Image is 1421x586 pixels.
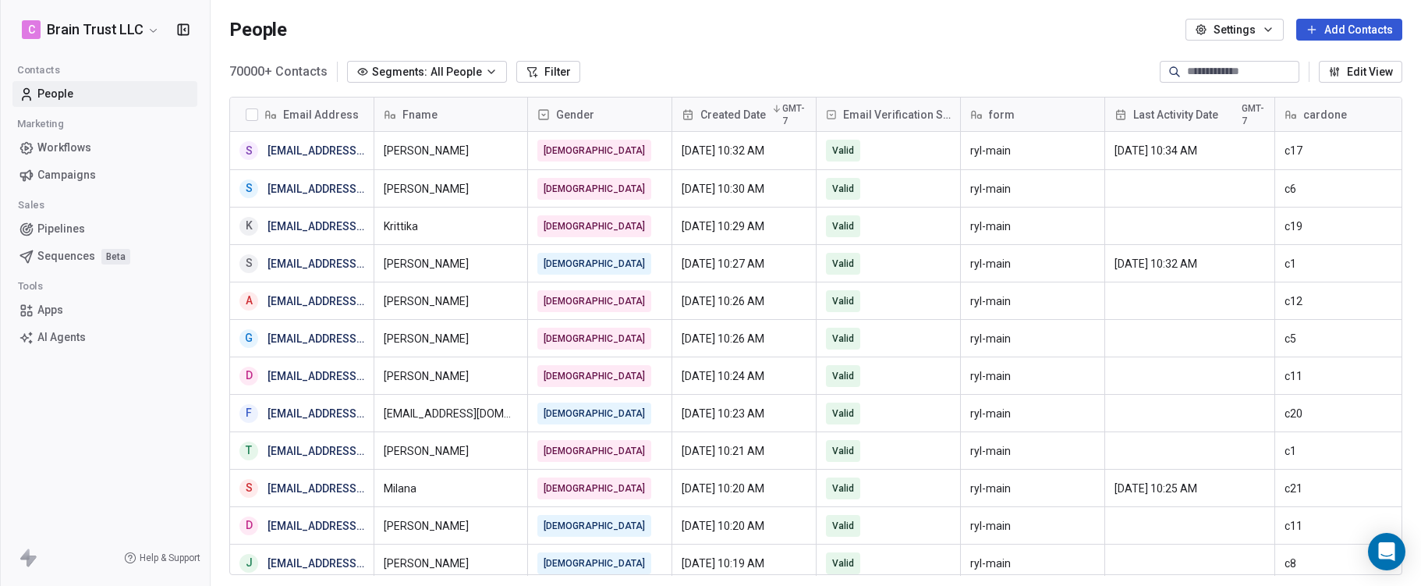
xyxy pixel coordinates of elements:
span: [DATE] 10:20 AM [682,481,806,496]
div: d [246,368,253,384]
span: Help & Support [140,552,200,564]
a: [EMAIL_ADDRESS][DOMAIN_NAME] [268,557,445,570]
span: Valid [832,331,854,346]
span: Contacts [10,59,67,82]
span: All People [431,64,482,80]
span: ryl-main [970,481,1095,496]
span: [PERSON_NAME] [384,556,518,571]
span: Apps [37,302,63,318]
span: [PERSON_NAME] [384,518,518,534]
span: [DATE] 10:32 AM [1114,256,1265,272]
span: [DATE] 10:34 AM [1114,143,1265,158]
span: c1 [1285,443,1409,459]
span: ryl-main [970,218,1095,234]
button: CBrain Trust LLC [19,16,163,43]
span: Valid [832,481,854,496]
span: c19 [1285,218,1409,234]
a: [EMAIL_ADDRESS][DOMAIN_NAME] [268,220,445,233]
span: ryl-main [970,256,1095,272]
span: GMT-7 [1242,102,1265,127]
div: Open Intercom Messenger [1368,533,1405,570]
div: Last Activity DateGMT-7 [1105,98,1274,131]
span: c11 [1285,518,1409,534]
span: ryl-main [970,143,1095,158]
a: [EMAIL_ADDRESS][DOMAIN_NAME] [268,144,445,157]
a: [EMAIL_ADDRESS][DOMAIN_NAME] [268,332,445,345]
span: Krittika [384,218,518,234]
a: [EMAIL_ADDRESS][DOMAIN_NAME] [268,257,445,270]
a: People [12,81,197,107]
span: ryl-main [970,406,1095,421]
div: Email Verification Status [817,98,960,131]
span: [EMAIL_ADDRESS][DOMAIN_NAME] [384,406,518,421]
span: [DEMOGRAPHIC_DATA] [544,368,645,384]
span: [DEMOGRAPHIC_DATA] [544,256,645,272]
span: Sequences [37,248,95,265]
span: c8 [1285,556,1409,571]
span: [PERSON_NAME] [384,368,518,384]
a: [EMAIL_ADDRESS][DOMAIN_NAME] [268,183,445,195]
div: s [246,180,253,197]
div: form [961,98,1104,131]
span: [DEMOGRAPHIC_DATA] [544,218,645,234]
span: AI Agents [37,329,86,346]
a: [EMAIL_ADDRESS][DOMAIN_NAME] [268,520,445,532]
span: [DATE] 10:30 AM [682,181,806,197]
span: Email Verification Status [843,107,951,123]
span: Milana [384,481,518,496]
span: [DEMOGRAPHIC_DATA] [544,181,645,197]
button: Settings [1185,19,1284,41]
span: Tools [11,275,50,298]
span: c6 [1285,181,1409,197]
span: ryl-main [970,443,1095,459]
button: Edit View [1319,61,1402,83]
span: [DEMOGRAPHIC_DATA] [544,331,645,346]
span: Valid [832,256,854,272]
span: [PERSON_NAME] [384,143,518,158]
div: k [246,218,253,234]
span: [PERSON_NAME] [384,331,518,346]
span: [PERSON_NAME] [384,181,518,197]
span: People [37,86,73,102]
a: Help & Support [124,552,200,564]
span: Valid [832,181,854,197]
a: Apps [12,297,197,323]
span: ryl-main [970,181,1095,197]
div: cardone [1275,98,1419,131]
span: c11 [1285,368,1409,384]
span: Valid [832,406,854,421]
span: Workflows [37,140,91,156]
span: Email Address [283,107,359,123]
a: Pipelines [12,216,197,242]
span: 70000+ Contacts [229,62,328,81]
span: [DEMOGRAPHIC_DATA] [544,443,645,459]
span: Campaigns [37,167,96,183]
span: Valid [832,556,854,571]
span: Valid [832,518,854,534]
div: a [246,293,253,309]
span: [DATE] 10:32 AM [682,143,806,158]
span: [DATE] 10:20 AM [682,518,806,534]
span: Beta [101,249,130,265]
span: [DATE] 10:26 AM [682,331,806,346]
div: s [246,480,253,496]
span: c1 [1285,256,1409,272]
span: Marketing [10,112,70,136]
span: Created Date [700,107,766,123]
a: [EMAIL_ADDRESS][DOMAIN_NAME] [268,295,445,307]
span: [DEMOGRAPHIC_DATA] [544,143,645,158]
a: AI Agents [12,325,197,350]
span: c20 [1285,406,1409,421]
span: Valid [832,368,854,384]
div: D [246,517,253,534]
span: People [229,18,287,41]
div: f [246,405,252,421]
div: j [246,555,253,571]
span: c21 [1285,481,1409,496]
a: [EMAIL_ADDRESS][DOMAIN_NAME] [268,482,445,495]
span: [DATE] 10:27 AM [682,256,806,272]
span: GMT-7 [782,102,806,127]
div: s [246,143,253,159]
span: form [989,107,1015,123]
span: Valid [832,443,854,459]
